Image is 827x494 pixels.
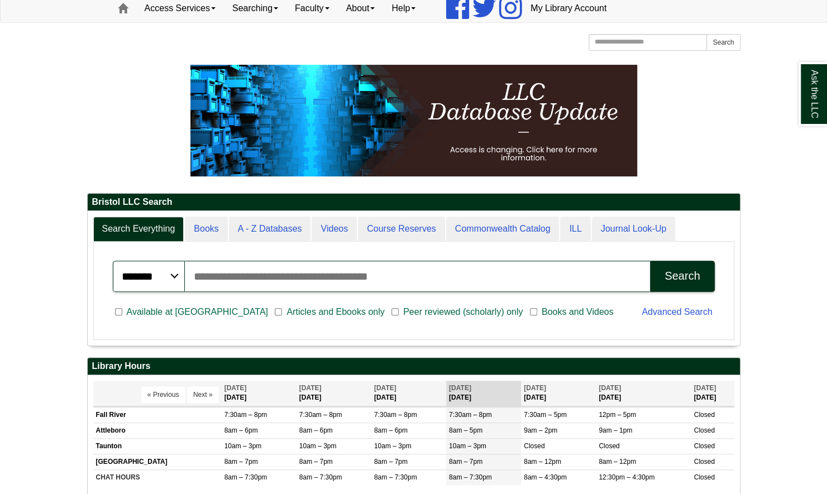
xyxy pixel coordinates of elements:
span: Closed [694,473,714,481]
span: 8am – 7pm [449,458,482,466]
a: Advanced Search [642,307,712,316]
a: Books [185,217,227,242]
span: Closed [599,442,619,450]
span: [DATE] [599,384,621,392]
button: Search [650,261,714,292]
button: Search [706,34,740,51]
span: [DATE] [524,384,546,392]
span: 9am – 1pm [599,426,632,434]
input: Articles and Ebooks only [275,307,282,317]
td: Attleboro [93,423,222,438]
button: Next » [187,386,219,403]
span: Closed [694,458,714,466]
span: 8am – 4:30pm [524,473,567,481]
span: 8am – 6pm [299,426,333,434]
span: 7:30am – 8pm [449,411,492,419]
th: [DATE] [222,381,297,406]
span: 8am – 7:30pm [224,473,267,481]
td: Taunton [93,438,222,454]
span: 12:30pm – 4:30pm [599,473,654,481]
span: Books and Videos [537,305,618,319]
a: Commonwealth Catalog [446,217,560,242]
span: 10am – 3pm [224,442,262,450]
span: 7:30am – 8pm [224,411,267,419]
span: 8am – 7:30pm [299,473,342,481]
span: 8am – 7:30pm [374,473,417,481]
span: Closed [694,426,714,434]
a: A - Z Databases [229,217,311,242]
a: Journal Look-Up [592,217,675,242]
a: Videos [312,217,357,242]
span: Peer reviewed (scholarly) only [399,305,527,319]
span: Closed [694,411,714,419]
th: [DATE] [297,381,371,406]
span: 7:30am – 8pm [374,411,417,419]
span: 8am – 12pm [524,458,561,466]
span: Available at [GEOGRAPHIC_DATA] [122,305,273,319]
span: Closed [524,442,544,450]
h2: Library Hours [88,358,740,375]
span: 8am – 7:30pm [449,473,492,481]
td: [GEOGRAPHIC_DATA] [93,454,222,469]
span: [DATE] [299,384,322,392]
span: [DATE] [694,384,716,392]
th: [DATE] [371,381,446,406]
span: Articles and Ebooks only [282,305,389,319]
span: 10am – 3pm [449,442,486,450]
span: 8am – 6pm [374,426,408,434]
a: Course Reserves [358,217,445,242]
span: Closed [694,442,714,450]
span: 10am – 3pm [299,442,337,450]
span: 8am – 7pm [299,458,333,466]
h2: Bristol LLC Search [88,194,740,211]
input: Available at [GEOGRAPHIC_DATA] [115,307,122,317]
span: 10am – 3pm [374,442,412,450]
span: [DATE] [224,384,247,392]
span: 8am – 12pm [599,458,636,466]
input: Books and Videos [530,307,537,317]
button: « Previous [141,386,185,403]
span: [DATE] [374,384,396,392]
span: 8am – 6pm [224,426,258,434]
a: Search Everything [93,217,184,242]
td: Fall River [93,407,222,423]
span: 8am – 7pm [224,458,258,466]
span: 7:30am – 5pm [524,411,567,419]
span: 7:30am – 8pm [299,411,342,419]
th: [DATE] [521,381,596,406]
span: 8am – 7pm [374,458,408,466]
td: CHAT HOURS [93,470,222,486]
div: Search [665,270,700,282]
a: ILL [560,217,590,242]
th: [DATE] [691,381,734,406]
th: [DATE] [596,381,691,406]
th: [DATE] [446,381,521,406]
span: 8am – 5pm [449,426,482,434]
span: 12pm – 5pm [599,411,636,419]
input: Peer reviewed (scholarly) only [391,307,399,317]
img: HTML tutorial [190,65,637,176]
span: [DATE] [449,384,471,392]
span: 9am – 2pm [524,426,557,434]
